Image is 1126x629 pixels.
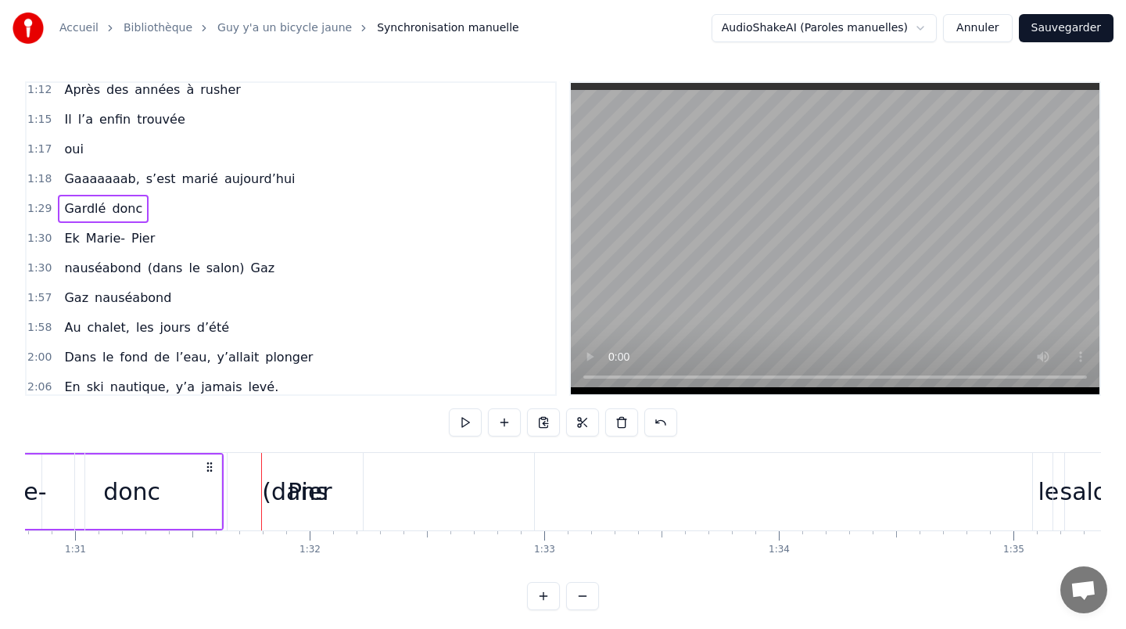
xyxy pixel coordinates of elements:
[27,171,52,187] span: 1:18
[1038,474,1059,509] div: le
[135,110,187,128] span: trouvée
[101,348,115,366] span: le
[27,379,52,395] span: 2:06
[77,110,95,128] span: l’a
[63,81,102,99] span: Après
[63,170,141,188] span: Gaaaaaaab,
[27,320,52,336] span: 1:58
[174,348,212,366] span: l’eau,
[133,81,181,99] span: années
[159,318,192,336] span: jours
[199,81,242,99] span: rusher
[63,259,142,277] span: nauséabond
[145,170,178,188] span: s’est
[63,378,81,396] span: En
[109,378,171,396] span: nautique,
[1019,14,1113,42] button: Sauvegarder
[264,348,314,366] span: plonger
[174,378,196,396] span: y’a
[1060,566,1107,613] div: Ouvrir le chat
[205,259,246,277] span: salon)
[110,199,144,217] span: donc
[27,261,52,276] span: 1:30
[93,289,173,307] span: nauséabond
[27,350,52,365] span: 2:00
[217,20,352,36] a: Guy y'a un bicycle jaune
[13,13,44,44] img: youka
[27,290,52,306] span: 1:57
[63,199,107,217] span: Gardlé
[63,318,82,336] span: Au
[85,378,106,396] span: ski
[63,289,90,307] span: Gaz
[63,348,98,366] span: Dans
[130,229,156,247] span: Pier
[63,229,81,247] span: Ek
[181,170,220,188] span: marié
[299,544,321,556] div: 1:32
[534,544,555,556] div: 1:33
[247,378,281,396] span: levé.
[124,20,192,36] a: Bibliothèque
[27,112,52,128] span: 1:15
[134,318,156,336] span: les
[377,20,519,36] span: Synchronisation manuelle
[118,348,149,366] span: fond
[27,231,52,246] span: 1:30
[195,318,231,336] span: d’été
[223,170,297,188] span: aujourd’hui
[27,201,52,217] span: 1:29
[65,544,86,556] div: 1:31
[63,140,84,158] span: oui
[146,259,185,277] span: (dans
[249,259,277,277] span: Gaz
[185,81,195,99] span: à
[63,110,73,128] span: Il
[943,14,1012,42] button: Annuler
[215,348,260,366] span: y’allait
[262,474,328,509] div: (dans
[59,20,99,36] a: Accueil
[769,544,790,556] div: 1:34
[98,110,132,128] span: enfin
[27,142,52,157] span: 1:17
[199,378,243,396] span: jamais
[152,348,171,366] span: de
[59,20,519,36] nav: breadcrumb
[27,82,52,98] span: 1:12
[187,259,201,277] span: le
[84,229,127,247] span: Marie-
[86,318,131,336] span: chalet,
[1003,544,1024,556] div: 1:35
[105,81,130,99] span: des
